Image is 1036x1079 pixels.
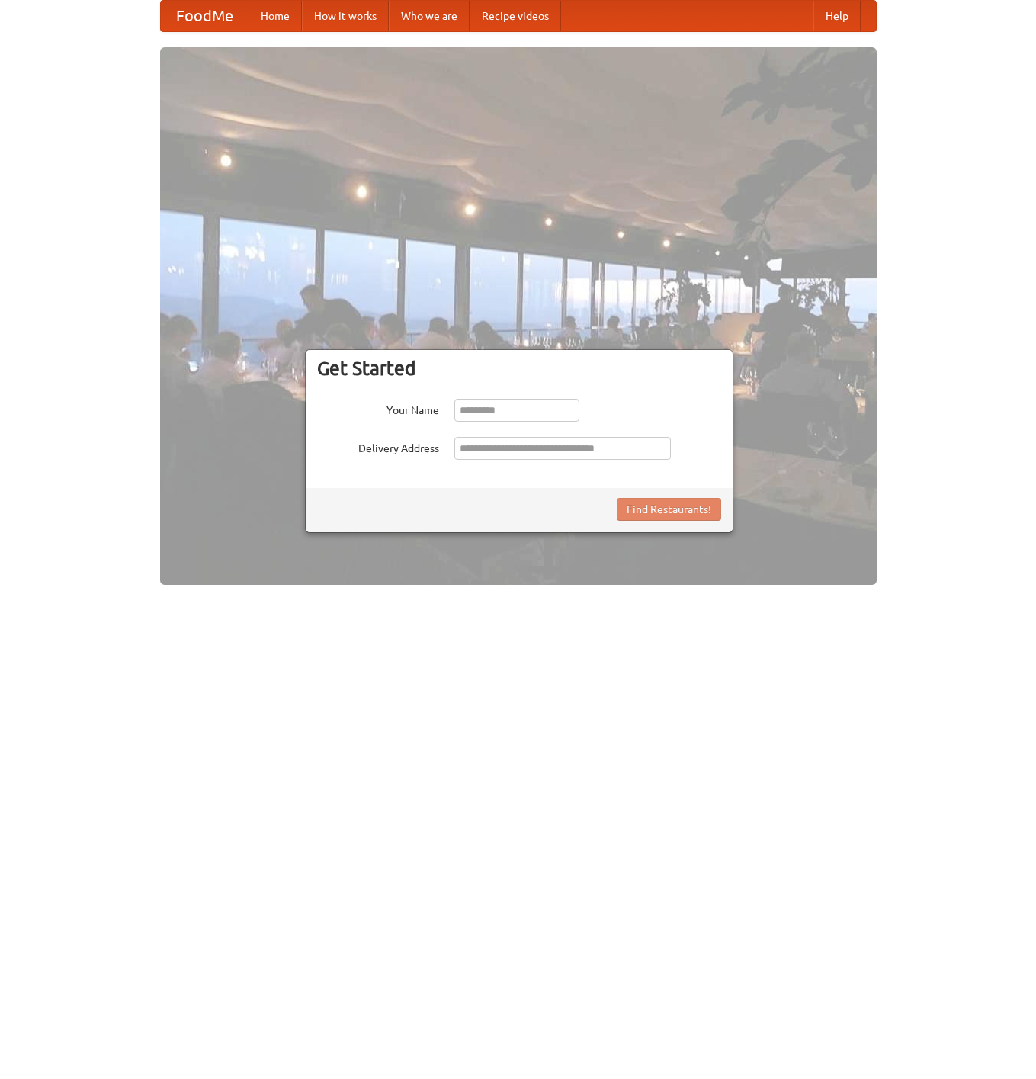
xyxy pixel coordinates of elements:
[161,1,249,31] a: FoodMe
[617,498,721,521] button: Find Restaurants!
[389,1,470,31] a: Who we are
[302,1,389,31] a: How it works
[317,399,439,418] label: Your Name
[317,437,439,456] label: Delivery Address
[470,1,561,31] a: Recipe videos
[813,1,861,31] a: Help
[249,1,302,31] a: Home
[317,357,721,380] h3: Get Started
